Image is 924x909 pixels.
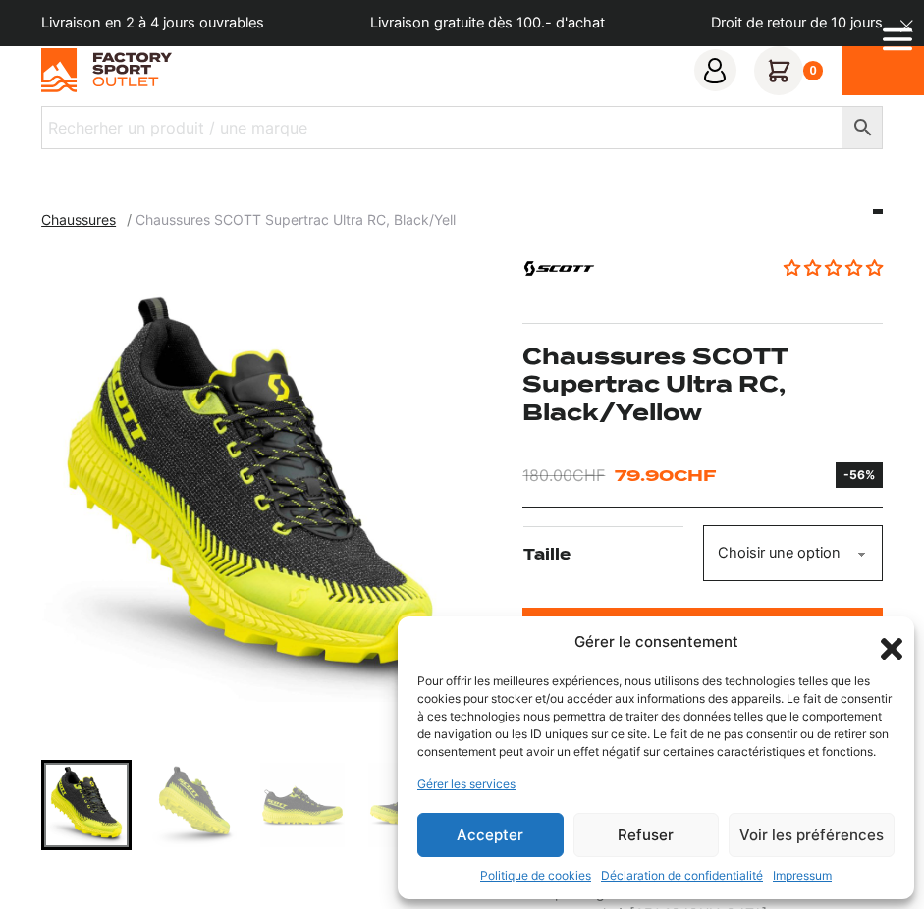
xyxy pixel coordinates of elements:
a: Gérer les services [417,775,516,793]
img: Factory Sport Outlet [41,48,172,92]
button: Voir les préférences [729,813,895,857]
div: Pour offrir les meilleures expériences, nous utilisons des technologies telles que les cookies po... [417,672,893,761]
span: CHF [572,465,605,485]
p: Livraison en 2 à 4 jours ouvrables [41,13,264,34]
button: dismiss [890,10,924,44]
h1: Chaussures SCOTT Supertrac Ultra RC, Black/Yellow [522,343,883,427]
a: Impressum [773,867,832,884]
span: Chaussures SCOTT Supertrac Ultra RC, Black/Yellow [136,211,474,228]
div: Go to slide 2 [149,760,240,850]
span: Chaussures [41,211,116,228]
span: CHF [674,466,716,485]
button: Ajouter au panier [522,608,883,660]
bdi: 79.90 [615,466,716,485]
div: 1 of 6 [43,249,458,740]
button: Refuser [573,813,720,857]
a: Chaussures [41,211,127,228]
div: -56% [843,466,875,484]
div: Open Menu [883,20,912,66]
nav: breadcrumbs [41,209,456,232]
input: Recherher un produit / une marque [41,106,842,149]
div: Go to slide 4 [365,760,456,850]
div: Go to slide 3 [257,760,348,850]
a: Déclaration de confidentialité [601,867,763,884]
div: Gérer le consentement [574,631,738,654]
div: Fermer la boîte de dialogue [875,632,895,652]
p: Livraison gratuite dès 100.- d'achat [370,13,605,34]
div: Go to slide 1 [41,760,132,850]
button: Accepter [417,813,564,857]
label: Taille [523,526,701,584]
div: 0 [803,61,824,80]
a: Politique de cookies [480,867,591,884]
p: Droit de retour de 10 jours [711,13,883,34]
bdi: 180.00 [522,465,605,485]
